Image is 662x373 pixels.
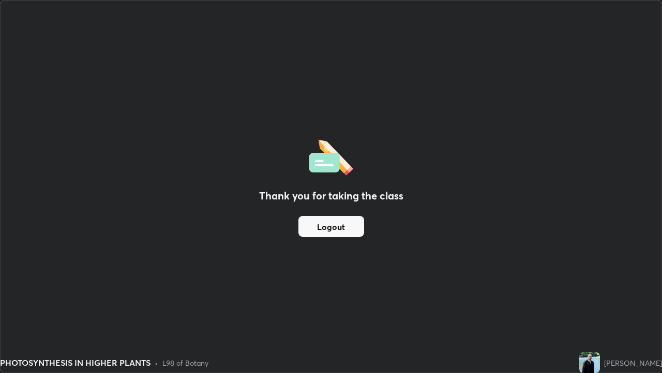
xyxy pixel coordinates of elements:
h2: Thank you for taking the class [259,188,403,204]
button: Logout [298,216,364,237]
div: • [155,357,158,368]
div: L98 of Botany [162,357,208,368]
img: offlineFeedback.1438e8b3.svg [309,136,353,176]
div: [PERSON_NAME] [604,357,662,368]
img: 79df20b472af4e1c9f2bf858fb6c3fc3.jpg [579,352,600,373]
